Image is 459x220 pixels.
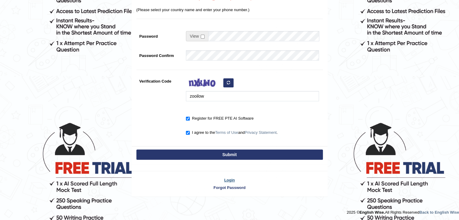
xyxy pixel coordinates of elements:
label: Verification Code [136,76,183,84]
input: Show/Hide Password [201,35,205,39]
p: (Please select your country name and enter your phone number.) [136,7,323,13]
input: Register for FREE PTE AI Software [186,117,190,121]
label: Password Confirm [136,50,183,58]
a: Back to English Wise [419,210,459,215]
a: Terms of Use [215,130,238,135]
a: Forgot Password [132,185,327,190]
strong: English Wise. [359,210,385,215]
label: Register for FREE PTE AI Software [186,115,253,121]
a: Privacy Statement [245,130,277,135]
button: Submit [136,149,323,160]
div: 2025 © All Rights Reserved [347,206,459,215]
label: I agree to the and . [186,130,278,136]
input: I agree to theTerms of UseandPrivacy Statement. [186,131,190,135]
label: Password [136,31,183,39]
a: Login [132,177,327,183]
